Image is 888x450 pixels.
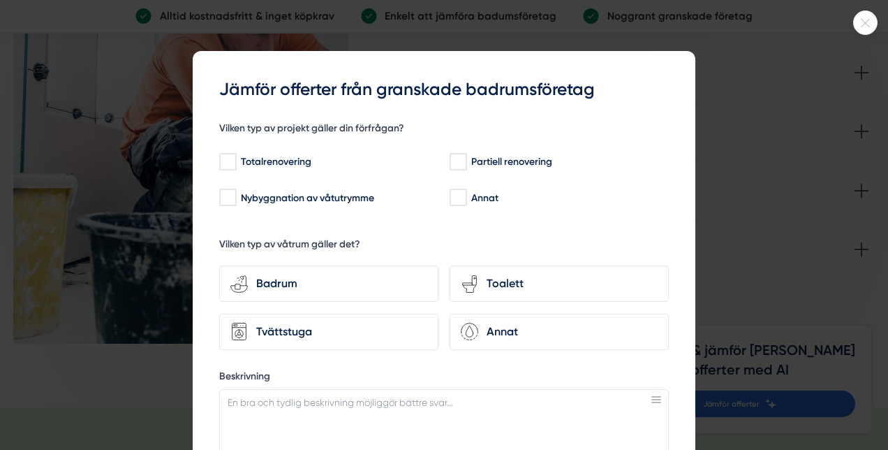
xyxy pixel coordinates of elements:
input: Partiell renovering [450,155,466,169]
h3: Jämför offerter från granskade badrumsföretag [219,78,669,102]
input: Annat [450,191,466,205]
h5: Vilken typ av projekt gäller din förfrågan? [219,122,404,139]
input: Nybyggnation av våtutrymme [219,191,235,205]
input: Totalrenovering [219,155,235,169]
h5: Vilken typ av våtrum gäller det? [219,238,360,255]
label: Beskrivning [219,370,669,387]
